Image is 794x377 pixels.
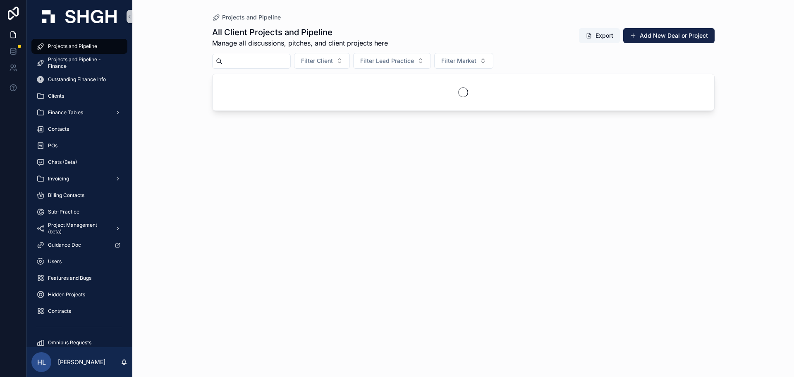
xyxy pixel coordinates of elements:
[31,171,127,186] a: Invoicing
[31,72,127,87] a: Outstanding Finance Info
[212,13,281,22] a: Projects and Pipeline
[48,142,57,149] span: POs
[31,122,127,137] a: Contacts
[48,109,83,116] span: Finance Tables
[48,126,69,132] span: Contacts
[31,138,127,153] a: POs
[26,33,132,347] div: scrollable content
[31,39,127,54] a: Projects and Pipeline
[31,271,127,286] a: Features and Bugs
[212,38,388,48] span: Manage all discussions, pitches, and client projects here
[31,304,127,319] a: Contracts
[48,93,64,99] span: Clients
[48,175,69,182] span: Invoicing
[360,57,414,65] span: Filter Lead Practice
[48,339,91,346] span: Omnibus Requests
[48,291,85,298] span: Hidden Projects
[31,105,127,120] a: Finance Tables
[31,188,127,203] a: Billing Contacts
[623,28,715,43] button: Add New Deal or Project
[31,335,127,350] a: Omnibus Requests
[48,159,77,166] span: Chats (Beta)
[31,55,127,70] a: Projects and Pipeline - Finance
[353,53,431,69] button: Select Button
[441,57,476,65] span: Filter Market
[37,357,46,367] span: HL
[48,209,79,215] span: Sub-Practice
[212,26,388,38] h1: All Client Projects and Pipeline
[48,76,106,83] span: Outstanding Finance Info
[48,258,62,265] span: Users
[31,287,127,302] a: Hidden Projects
[31,204,127,219] a: Sub-Practice
[31,238,127,252] a: Guidance Doc
[48,308,71,315] span: Contracts
[42,10,117,23] img: App logo
[48,192,84,199] span: Billing Contacts
[222,13,281,22] span: Projects and Pipeline
[434,53,493,69] button: Select Button
[48,275,91,281] span: Features and Bugs
[294,53,350,69] button: Select Button
[48,56,119,70] span: Projects and Pipeline - Finance
[31,89,127,103] a: Clients
[31,155,127,170] a: Chats (Beta)
[301,57,333,65] span: Filter Client
[48,222,108,235] span: Project Management (beta)
[48,242,81,248] span: Guidance Doc
[48,43,97,50] span: Projects and Pipeline
[31,221,127,236] a: Project Management (beta)
[31,254,127,269] a: Users
[579,28,620,43] button: Export
[58,358,105,366] p: [PERSON_NAME]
